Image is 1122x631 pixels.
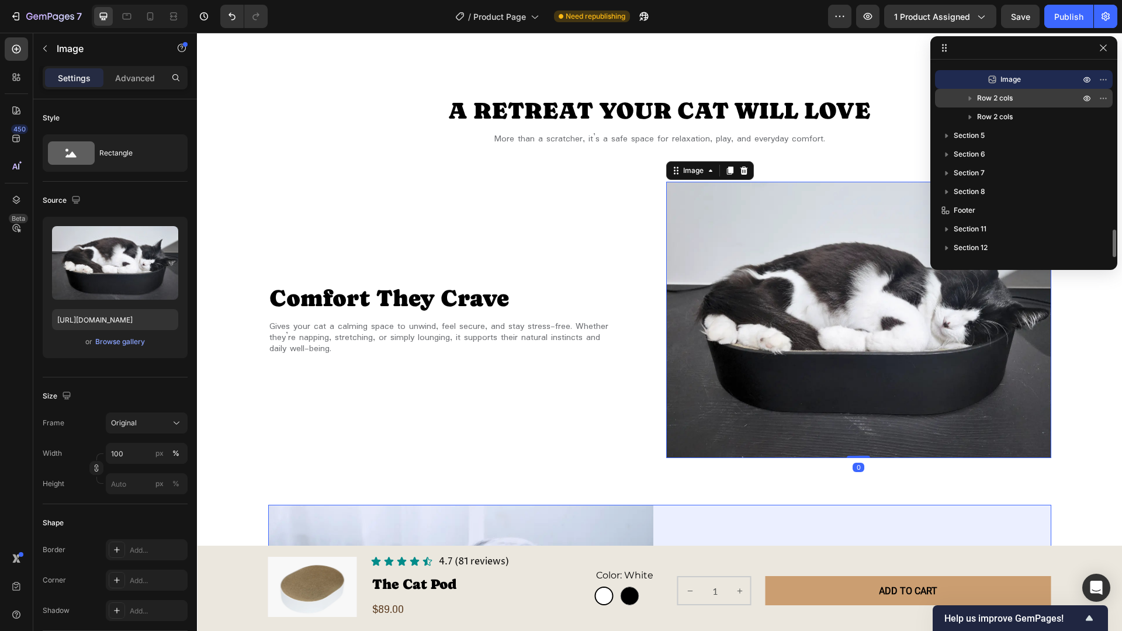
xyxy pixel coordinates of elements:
span: Section 8 [954,186,985,197]
span: Need republishing [566,11,625,22]
div: 450 [11,124,28,134]
button: 7 [5,5,87,28]
div: Image [484,133,509,143]
label: Width [43,448,62,459]
div: px [155,479,164,489]
span: Row 2 cols [977,92,1013,104]
input: px% [106,443,188,464]
input: quantity [505,545,531,571]
div: Add... [130,545,185,556]
div: 0 [656,430,667,439]
button: Original [106,412,188,434]
button: decrement [482,545,505,571]
div: Border [43,545,65,555]
button: % [153,446,167,460]
iframe: Design area [197,33,1122,631]
button: Save [1001,5,1040,28]
div: $89.00 [174,567,325,587]
button: 1 product assigned [884,5,996,28]
div: Source [43,193,83,209]
span: / [468,11,471,23]
div: % [172,448,179,459]
span: Original [111,418,137,428]
div: Shadow [43,605,70,616]
div: Beta [9,214,28,223]
div: Add to cart [682,553,740,564]
button: Show survey - Help us improve GemPages! [944,611,1096,625]
input: px% [106,473,188,494]
button: increment [531,545,555,571]
h1: The Cat Pod [174,543,325,560]
div: Add... [130,575,185,586]
legend: Color: White [398,536,458,549]
span: Product Page [473,11,526,23]
div: Undo/Redo [220,5,268,28]
div: Open Intercom Messenger [1082,574,1110,602]
div: Shape [43,518,64,528]
p: Image [57,41,156,56]
div: Corner [43,575,66,585]
label: Frame [43,418,64,428]
p: Advanced [115,72,155,84]
img: gempages_584648911461810757-3f5ebc4d-1e08-42b2-9f52-4c3bd3059a05.webp [469,149,854,425]
button: Publish [1044,5,1093,28]
div: % [172,479,179,489]
div: Rectangle [99,140,171,167]
button: Add to cart [569,543,854,573]
button: px [169,446,183,460]
div: Size [43,389,74,404]
span: Section 6 [954,148,985,160]
input: https://example.com/image.jpg [52,309,178,330]
span: or [85,335,92,349]
p: 4.7 (81 reviews) [242,522,312,536]
span: Section 12 [954,242,988,254]
img: preview-image [52,226,178,300]
button: Browse gallery [95,336,146,348]
span: Image [1000,74,1021,85]
button: % [153,477,167,491]
p: Settings [58,72,91,84]
span: Section 7 [954,167,985,179]
div: Publish [1054,11,1083,23]
div: Add... [130,606,185,616]
span: Row 2 cols [977,111,1013,123]
span: Footer [954,204,975,216]
button: px [169,477,183,491]
label: Height [43,479,64,489]
span: Section 11 [954,223,986,235]
div: px [155,448,164,459]
div: Browse gallery [95,337,145,347]
span: Help us improve GemPages! [944,613,1082,624]
span: Save [1011,12,1030,22]
span: Section 5 [954,130,985,141]
span: 1 product assigned [894,11,970,23]
p: 7 [77,9,82,23]
div: Style [43,113,60,123]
